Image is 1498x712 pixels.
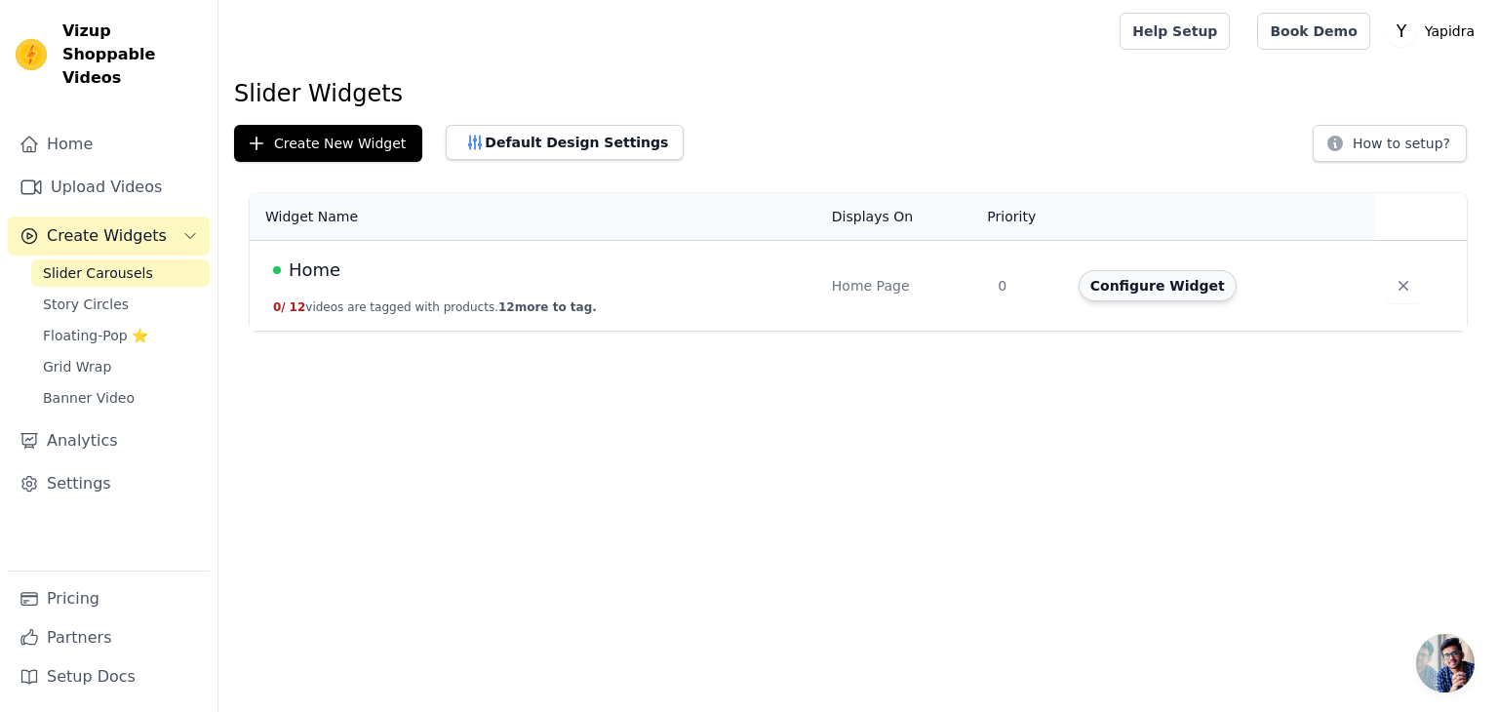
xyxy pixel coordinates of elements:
[1120,13,1230,50] a: Help Setup
[1386,14,1482,49] button: Y Yapidra
[1079,270,1237,301] button: Configure Widget
[1386,268,1421,303] button: Delete widget
[31,384,210,412] a: Banner Video
[273,299,597,315] button: 0/ 12videos are tagged with products.12more to tag.
[289,257,340,284] span: Home
[31,353,210,380] a: Grid Wrap
[8,125,210,164] a: Home
[1313,138,1467,157] a: How to setup?
[250,193,820,241] th: Widget Name
[31,322,210,349] a: Floating-Pop ⭐
[1417,14,1482,49] p: Yapidra
[31,259,210,287] a: Slider Carousels
[234,125,422,162] button: Create New Widget
[820,193,987,241] th: Displays On
[8,168,210,207] a: Upload Videos
[16,39,47,70] img: Vizup
[8,464,210,503] a: Settings
[446,125,684,160] button: Default Design Settings
[832,276,975,296] div: Home Page
[1257,13,1369,50] a: Book Demo
[43,388,135,408] span: Banner Video
[62,20,202,90] span: Vizup Shoppable Videos
[986,193,1066,241] th: Priority
[8,618,210,657] a: Partners
[1416,634,1475,692] a: Open chat
[43,295,129,314] span: Story Circles
[273,300,286,314] span: 0 /
[273,266,281,274] span: Live Published
[8,421,210,460] a: Analytics
[290,300,306,314] span: 12
[234,78,1482,109] h1: Slider Widgets
[986,241,1066,332] td: 0
[8,657,210,696] a: Setup Docs
[498,300,597,314] span: 12 more to tag.
[47,224,167,248] span: Create Widgets
[8,579,210,618] a: Pricing
[1313,125,1467,162] button: How to setup?
[43,357,111,376] span: Grid Wrap
[1396,21,1407,41] text: Y
[31,291,210,318] a: Story Circles
[43,326,148,345] span: Floating-Pop ⭐
[43,263,153,283] span: Slider Carousels
[8,217,210,256] button: Create Widgets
